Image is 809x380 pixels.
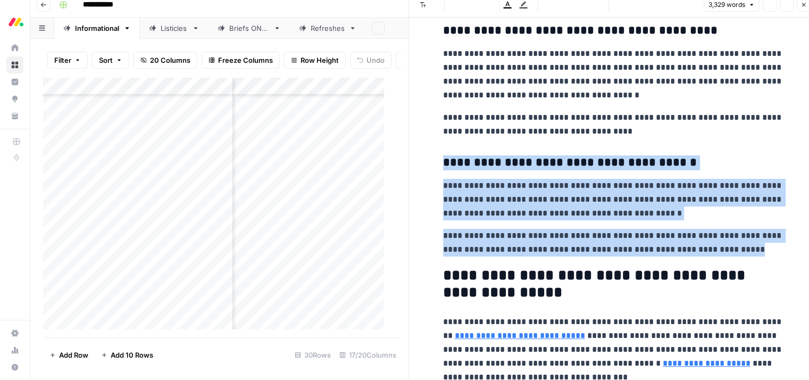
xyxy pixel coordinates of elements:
a: Settings [6,325,23,342]
a: Usage [6,342,23,359]
button: 20 Columns [134,52,197,69]
span: Sort [99,55,113,65]
div: 30 Rows [290,346,335,364]
a: Home [6,39,23,56]
a: Briefs ONLY [208,18,290,39]
span: Add 10 Rows [111,350,153,360]
button: Freeze Columns [202,52,280,69]
img: Monday.com Logo [6,12,26,31]
button: Add Row [43,346,95,364]
button: Undo [350,52,391,69]
div: Refreshes [311,23,345,34]
button: Filter [47,52,88,69]
button: Workspace: Monday.com [6,9,23,35]
div: 17/20 Columns [335,346,401,364]
a: Your Data [6,108,23,125]
button: Add 10 Rows [95,346,160,364]
span: Undo [366,55,385,65]
div: Informational [75,23,119,34]
button: Sort [92,52,129,69]
a: Opportunities [6,90,23,108]
a: Browse [6,56,23,73]
a: Insights [6,73,23,90]
a: Refreshes [290,18,365,39]
span: Add Row [59,350,88,360]
div: Briefs ONLY [229,23,269,34]
span: Row Height [301,55,339,65]
span: Freeze Columns [218,55,273,65]
button: Row Height [284,52,346,69]
span: Filter [54,55,71,65]
div: Listicles [161,23,188,34]
a: Listicles [140,18,208,39]
a: Informational [54,18,140,39]
span: 20 Columns [150,55,190,65]
button: Help + Support [6,359,23,376]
